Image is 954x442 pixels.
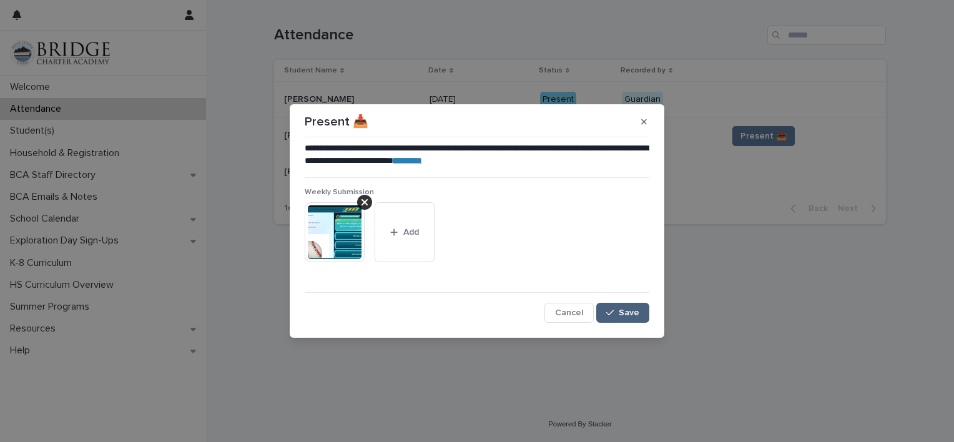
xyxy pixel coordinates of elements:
[375,202,435,262] button: Add
[305,114,368,129] p: Present 📥
[305,189,374,196] span: Weekly Submission
[403,228,419,237] span: Add
[619,308,639,317] span: Save
[555,308,583,317] span: Cancel
[544,303,594,323] button: Cancel
[596,303,649,323] button: Save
